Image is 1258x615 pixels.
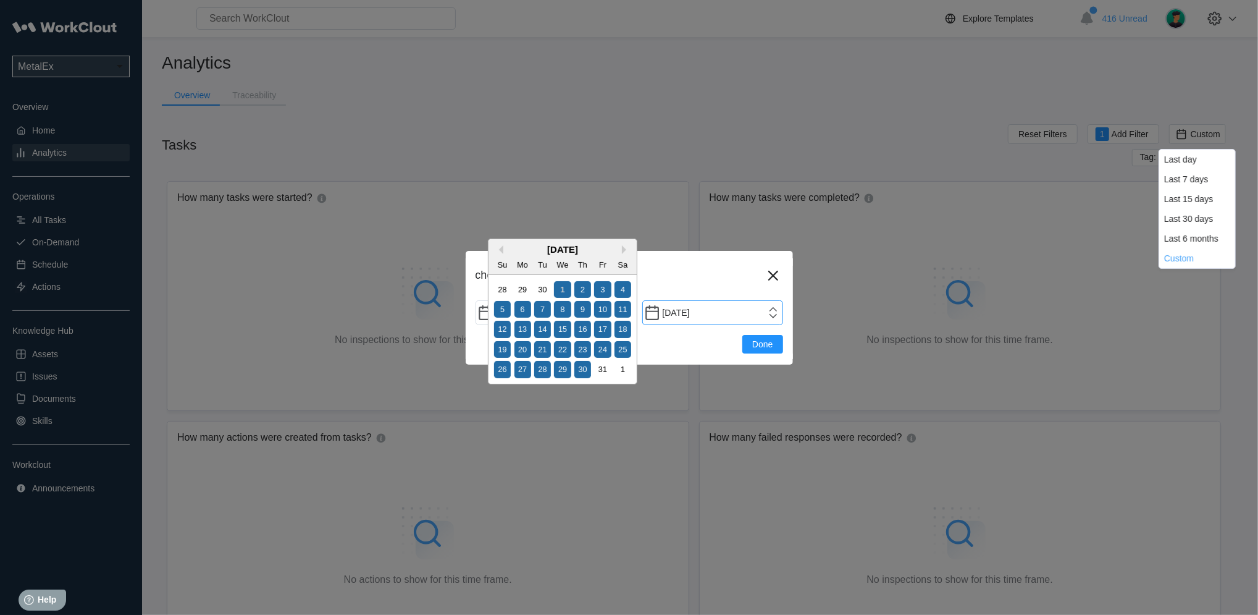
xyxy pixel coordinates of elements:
[534,341,551,358] div: Choose Tuesday, October 21st, 2025
[594,281,611,298] div: Choose Friday, October 3rd, 2025
[742,335,782,354] button: Done
[492,279,632,380] div: month 2025-10
[554,257,571,273] div: We
[614,321,631,337] div: Choose Saturday, October 18th, 2025
[574,341,591,358] div: Choose Thursday, October 23rd, 2025
[494,341,511,358] div: Choose Sunday, October 19th, 2025
[1164,155,1197,164] div: Last day
[534,361,551,378] div: Choose Tuesday, October 28th, 2025
[514,321,531,337] div: Choose Monday, October 13th, 2025
[594,361,611,378] div: Choose Friday, October 31st, 2025
[1164,174,1209,184] div: Last 7 days
[534,257,551,273] div: Tu
[574,361,591,378] div: Choose Thursday, October 30th, 2025
[574,301,591,318] div: Choose Thursday, October 9th, 2025
[494,281,511,298] div: Choose Sunday, September 28th, 2025
[514,301,531,318] div: Choose Monday, October 6th, 2025
[476,300,616,325] input: Start Date
[594,301,611,318] div: Choose Friday, October 10th, 2025
[614,281,631,298] div: Choose Saturday, October 4th, 2025
[594,257,611,273] div: Fr
[514,257,531,273] div: Mo
[514,361,531,378] div: Choose Monday, October 27th, 2025
[495,245,503,254] button: Previous Month
[534,301,551,318] div: Choose Tuesday, October 7th, 2025
[554,361,571,378] div: Choose Wednesday, October 29th, 2025
[1164,253,1194,263] div: Custom
[574,281,591,298] div: Choose Thursday, October 2nd, 2025
[494,361,511,378] div: Choose Sunday, October 26th, 2025
[1164,234,1218,244] div: Last 6 months
[494,257,511,273] div: Su
[554,301,571,318] div: Choose Wednesday, October 8th, 2025
[614,257,631,273] div: Sa
[614,361,631,378] div: Choose Saturday, November 1st, 2025
[574,257,591,273] div: Th
[1164,194,1213,204] div: Last 15 days
[494,321,511,337] div: Choose Sunday, October 12th, 2025
[489,244,637,255] div: [DATE]
[594,321,611,337] div: Choose Friday, October 17th, 2025
[1164,214,1213,224] div: Last 30 days
[534,281,551,298] div: Choose Tuesday, September 30th, 2025
[752,340,773,349] span: Done
[514,341,531,358] div: Choose Monday, October 20th, 2025
[574,321,591,337] div: Choose Thursday, October 16th, 2025
[642,300,783,325] input: End Date
[534,321,551,337] div: Choose Tuesday, October 14th, 2025
[554,321,571,337] div: Choose Wednesday, October 15th, 2025
[614,341,631,358] div: Choose Saturday, October 25th, 2025
[594,341,611,358] div: Choose Friday, October 24th, 2025
[494,301,511,318] div: Choose Sunday, October 5th, 2025
[514,281,531,298] div: Choose Monday, September 29th, 2025
[476,269,763,282] div: choose a date range
[622,245,631,254] button: Next Month
[554,281,571,298] div: Not available Wednesday, October 1st, 2025
[554,341,571,358] div: Choose Wednesday, October 22nd, 2025
[614,301,631,318] div: Choose Saturday, October 11th, 2025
